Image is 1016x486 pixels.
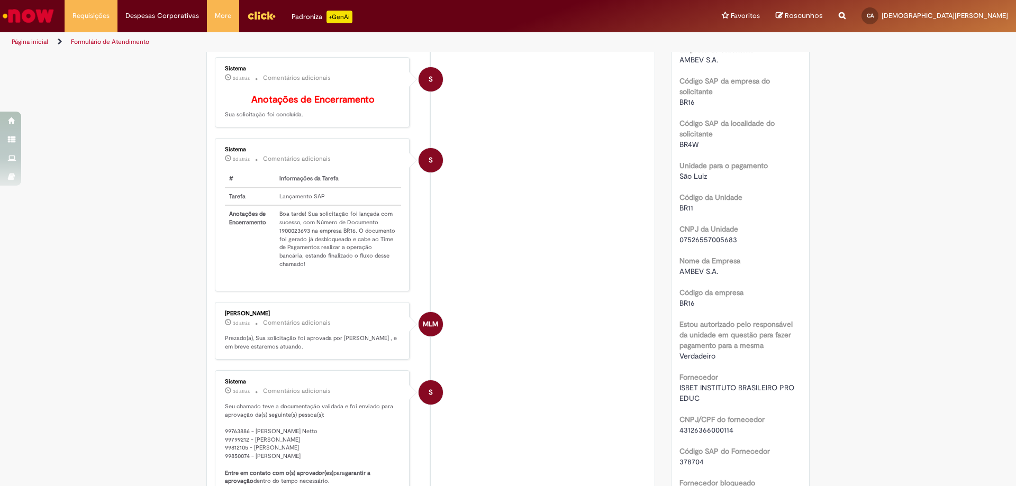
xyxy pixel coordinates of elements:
[233,320,250,326] time: 27/09/2025 10:21:16
[233,388,250,395] time: 27/09/2025 10:15:09
[275,205,401,272] td: Boa tarde! Sua solicitação foi lançada com sucesso, com Número de Documento 1900023693 na empresa...
[225,469,333,477] b: Entre em contato com o(s) aprovador(es)
[679,161,768,170] b: Unidade para o pagamento
[233,388,250,395] span: 3d atrás
[785,11,823,21] span: Rascunhos
[679,372,718,382] b: Fornecedor
[679,256,740,265] b: Nome da Empresa
[263,387,331,396] small: Comentários adicionais
[679,319,793,350] b: Estou autorizado pelo responsável da unidade em questão para fazer pagamento para a mesma
[679,203,693,213] span: BR11
[776,11,823,21] a: Rascunhos
[263,154,331,163] small: Comentários adicionais
[275,170,401,188] th: Informações da Tarefa
[225,334,401,351] p: Prezado(a), Sua solicitação foi aprovada por [PERSON_NAME] , e em breve estaremos atuando.
[679,171,707,181] span: São Luiz
[225,170,275,188] th: #
[731,11,760,21] span: Favoritos
[419,380,443,405] div: System
[679,351,715,361] span: Verdadeiro
[419,148,443,172] div: System
[125,11,199,21] span: Despesas Corporativas
[679,298,695,308] span: BR16
[225,95,401,119] p: Sua solicitação foi concluída.
[882,11,1008,20] span: [DEMOGRAPHIC_DATA][PERSON_NAME]
[225,188,275,206] th: Tarefa
[1,5,56,26] img: ServiceNow
[679,446,770,456] b: Código SAP do Fornecedor
[225,310,401,317] div: [PERSON_NAME]
[263,318,331,327] small: Comentários adicionais
[679,224,738,234] b: CNPJ da Unidade
[679,76,770,96] b: Código SAP da empresa do solicitante
[429,148,433,173] span: S
[275,188,401,206] td: Lançamento SAP
[215,11,231,21] span: More
[429,380,433,405] span: S
[225,146,401,153] div: Sistema
[233,156,250,162] time: 27/09/2025 15:37:52
[225,379,401,385] div: Sistema
[251,94,375,106] b: Anotações de Encerramento
[423,311,438,337] span: MLM
[679,415,765,424] b: CNPJ/CPF do fornecedor
[71,38,149,46] a: Formulário de Atendimento
[679,425,733,435] span: 43126366000114
[12,38,48,46] a: Página inicial
[679,55,718,65] span: AMBEV S.A.
[679,267,718,276] span: AMBEV S.A.
[247,7,276,23] img: click_logo_yellow_360x200.png
[679,44,754,54] b: Empresa do solicitante
[233,320,250,326] span: 3d atrás
[679,235,737,244] span: 07526557005683
[679,118,775,139] b: Código SAP da localidade do solicitante
[679,288,743,297] b: Código da empresa
[419,312,443,336] div: Matheus Lobo Matos
[429,67,433,92] span: S
[679,383,796,403] span: ISBET INSTITUTO BRASILEIRO PRO EDUC
[225,205,275,272] th: Anotações de Encerramento
[326,11,352,23] p: +GenAi
[419,67,443,91] div: System
[292,11,352,23] div: Padroniza
[679,457,704,466] span: 378704
[867,12,874,19] span: CA
[225,469,372,485] b: garantir a aprovação
[679,140,698,149] span: BR4W
[8,32,669,52] ul: Trilhas de página
[225,66,401,72] div: Sistema
[233,75,250,81] span: 2d atrás
[679,192,742,202] b: Código da Unidade
[263,74,331,82] small: Comentários adicionais
[233,156,250,162] span: 2d atrás
[679,97,695,107] span: BR16
[72,11,110,21] span: Requisições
